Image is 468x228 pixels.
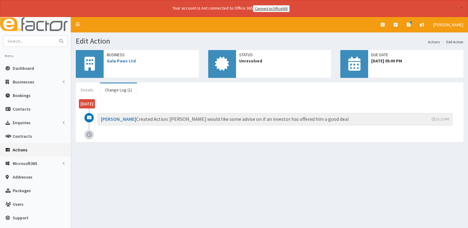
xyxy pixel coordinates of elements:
[13,79,34,85] span: Businesses
[433,22,463,27] span: [PERSON_NAME]
[13,215,28,221] span: Support
[13,93,31,98] span: Bookings
[429,17,468,32] a: [PERSON_NAME]
[13,161,37,166] span: Microsoft365
[50,5,412,12] div: Your account is not connected to Office 365
[13,174,32,180] span: Addresses
[253,5,290,12] a: Connect to Office365
[371,52,460,58] span: Due Date
[76,83,98,96] a: Details
[460,4,463,11] button: ×
[107,58,136,64] a: Gala Paws Ltd
[440,39,463,44] li: Edit Action
[76,37,463,45] h1: Edit Action
[239,58,328,64] span: Unresolved
[13,106,31,112] span: Contacts
[107,52,196,58] span: Business
[101,116,136,122] a: [PERSON_NAME]
[239,52,328,58] span: Status
[3,36,55,47] input: Search...
[371,58,460,64] span: [DATE] 05:00 PM
[98,113,452,125] h3: Created Action: [PERSON_NAME] would like some advise on if an investor has offered him a good deal
[79,99,95,108] span: [DATE]
[100,83,137,96] a: Change Log (1)
[13,133,32,139] span: Contracts
[429,113,452,125] span: 15:13 PM
[13,147,28,153] span: Actions
[428,39,440,44] a: Actions
[13,201,24,207] span: Users
[13,65,34,71] span: Dashboard
[13,120,31,125] span: Enquiries
[13,188,31,193] span: Packages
